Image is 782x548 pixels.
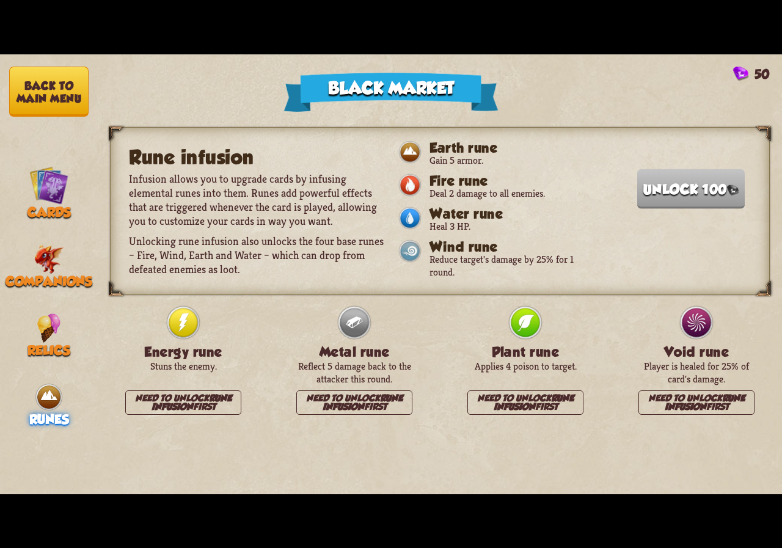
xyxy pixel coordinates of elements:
b: Rune infusion [494,393,574,412]
button: Unlock 100 [637,169,745,209]
img: Metal.png [336,304,373,341]
span: Cards [27,205,71,220]
p: Need to unlock first [125,390,241,415]
p: Heal 3 HP. [429,220,593,233]
p: Need to unlock first [638,390,755,415]
h3: Energy rune [125,344,241,360]
p: Player is healed for 25% of card's damage. [638,360,755,385]
b: Rune infusion [665,393,745,412]
img: Energy.png [165,304,202,341]
img: Gem.png [727,184,739,195]
p: Infusion allows you to upgrade cards by infusing elemental runes into them. Runes add powerful ef... [129,172,390,228]
h2: Rune infusion [129,146,390,169]
h3: Earth rune [429,140,593,156]
img: Plant.png [507,304,544,341]
img: Cards_Icon.png [29,166,68,205]
p: Stuns the enemy. [125,360,241,373]
p: Need to unlock first [467,390,583,415]
img: Void.png [678,304,715,341]
div: Black Market [284,73,499,112]
img: Water.png [398,206,422,230]
span: Runes [29,412,69,427]
h3: Metal rune [296,344,412,360]
h3: Water rune [429,206,593,222]
p: Deal 2 damage to all enemies. [429,187,593,200]
div: Gems [733,67,770,82]
img: Earth.png [398,140,422,164]
p: Gain 5 armor. [429,154,593,167]
b: Rune infusion [152,393,232,412]
img: IceCream.png [37,313,61,343]
h3: Wind rune [429,239,593,255]
img: Earth.png [34,382,64,412]
span: Companions [5,274,92,289]
h3: Plant rune [467,344,583,360]
button: Back to main menu [9,67,89,117]
img: Gem.png [733,67,748,81]
span: Relics [27,343,70,358]
b: Rune infusion [323,393,403,412]
p: Need to unlock first [296,390,412,415]
h3: Fire rune [429,173,593,189]
p: Unlocking rune infusion also unlocks the four base runes – Fire, Wind, Earth and Water – which ca... [129,234,390,276]
h3: Void rune [638,344,755,360]
p: Reflect 5 damage back to the attacker this round. [296,360,412,385]
p: Reduce target's damage by 25% for 1 round. [429,253,593,279]
img: Little_Fire_Dragon.png [34,244,64,274]
p: Applies 4 poison to target. [467,360,583,373]
img: Wind.png [398,239,422,263]
img: Fire.png [398,173,422,197]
